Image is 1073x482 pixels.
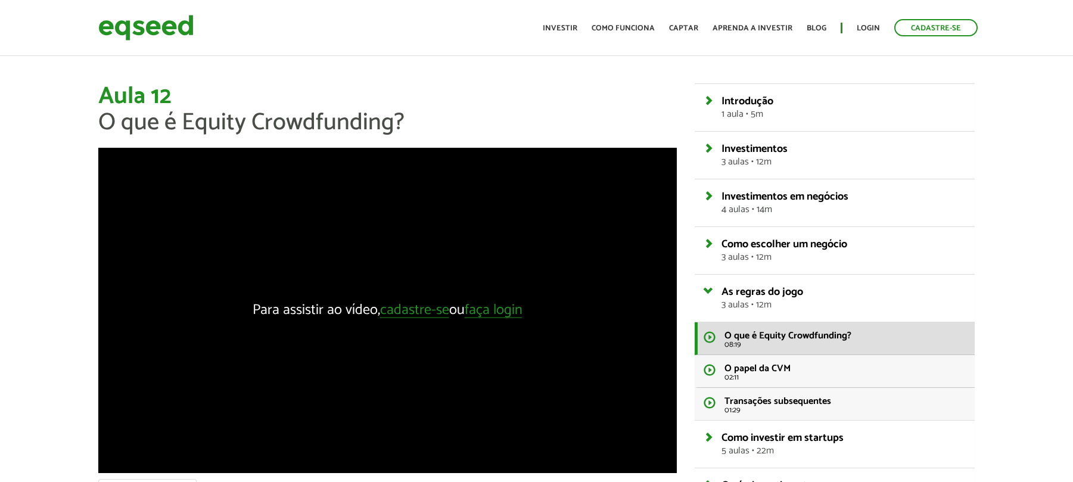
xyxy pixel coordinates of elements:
[857,24,880,32] a: Login
[724,341,966,349] span: 08:19
[721,433,966,456] a: Como investir em startups5 aulas • 22m
[721,283,803,301] span: As regras do jogo
[724,393,831,409] span: Transações subsequentes
[465,303,522,318] a: faça login
[721,191,966,214] a: Investimentos em negócios4 aulas • 14m
[807,24,826,32] a: Blog
[713,24,792,32] a: Aprenda a investir
[721,253,966,262] span: 3 aulas • 12m
[721,429,844,447] span: Como investir em startups
[695,388,975,420] a: Transações subsequentes 01:29
[721,96,966,119] a: Introdução1 aula • 5m
[721,300,966,310] span: 3 aulas • 12m
[721,239,966,262] a: Como escolher um negócio3 aulas • 12m
[380,303,449,318] a: cadastre-se
[721,188,848,206] span: Investimentos em negócios
[724,328,851,344] span: O que é Equity Crowdfunding?
[592,24,655,32] a: Como funciona
[543,24,577,32] a: Investir
[721,140,788,158] span: Investimentos
[721,446,966,456] span: 5 aulas • 22m
[724,406,966,414] span: 01:29
[721,92,773,110] span: Introdução
[721,205,966,214] span: 4 aulas • 14m
[721,110,966,119] span: 1 aula • 5m
[721,287,966,310] a: As regras do jogo3 aulas • 12m
[253,303,522,318] div: Para assistir ao vídeo, ou
[98,77,171,116] span: Aula 12
[98,12,194,43] img: EqSeed
[669,24,698,32] a: Captar
[721,144,966,167] a: Investimentos3 aulas • 12m
[724,374,966,381] span: 02:11
[695,355,975,388] a: O papel da CVM 02:11
[721,235,847,253] span: Como escolher um negócio
[724,360,791,377] span: O papel da CVM
[721,157,966,167] span: 3 aulas • 12m
[894,19,978,36] a: Cadastre-se
[98,103,405,142] span: O que é Equity Crowdfunding?
[695,322,975,355] a: O que é Equity Crowdfunding? 08:19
